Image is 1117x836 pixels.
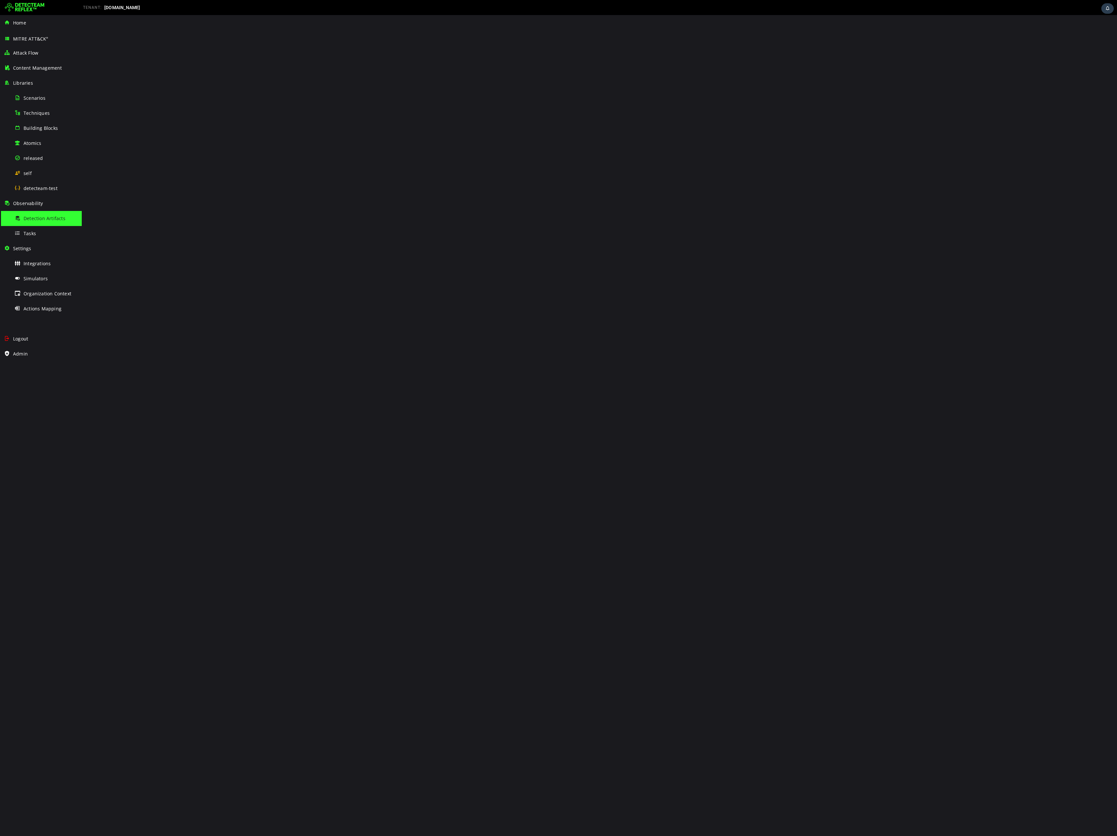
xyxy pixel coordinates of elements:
span: Tasks [24,230,36,236]
span: [DOMAIN_NAME] [104,5,140,10]
span: Attack Flow [13,50,38,56]
span: Settings [13,245,31,252]
span: Scenarios [24,95,45,101]
span: Admin [13,351,28,357]
span: Logout [13,336,28,342]
span: self [24,170,32,176]
span: Observability [13,200,43,206]
span: TENANT: [83,5,102,10]
span: Techniques [24,110,50,116]
img: Detecteam logo [5,2,44,13]
span: MITRE ATT&CK [13,36,48,42]
span: Libraries [13,80,33,86]
span: Simulators [24,275,48,282]
div: Task Notifications [1101,3,1114,14]
span: Organization Context [24,290,71,297]
span: Atomics [24,140,41,146]
span: Building Blocks [24,125,58,131]
span: Integrations [24,260,51,267]
span: Actions Mapping [24,305,61,312]
sup: ® [46,36,48,39]
span: released [24,155,43,161]
span: detecteam-test [24,185,58,191]
span: Detection Artifacts [24,215,65,221]
span: Content Management [13,65,62,71]
span: Home [13,20,26,26]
